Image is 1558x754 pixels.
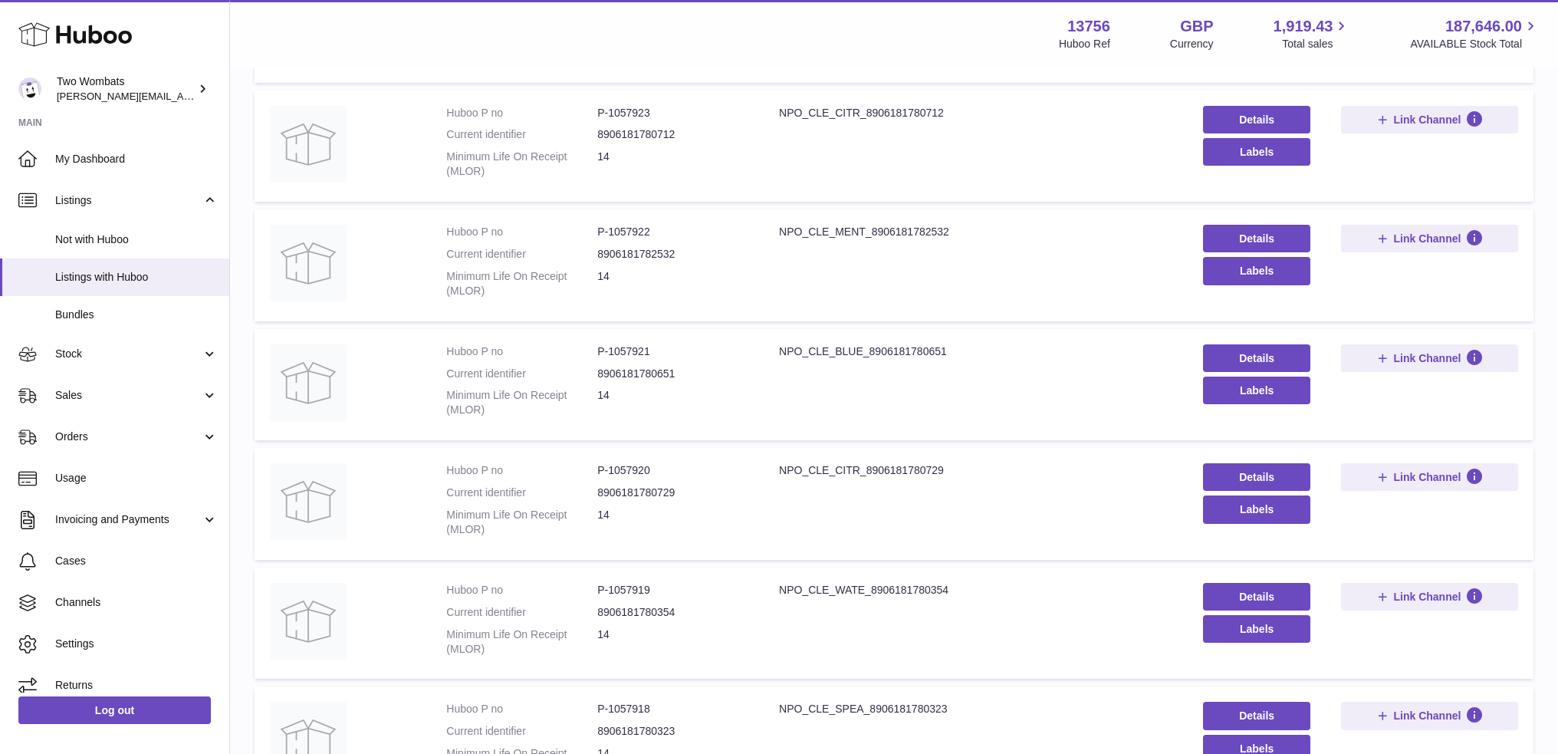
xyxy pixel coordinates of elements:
span: [PERSON_NAME][EMAIL_ADDRESS][PERSON_NAME][DOMAIN_NAME] [57,90,389,102]
button: Labels [1203,615,1310,643]
span: Not with Huboo [55,232,218,247]
span: Listings [55,193,202,208]
div: NPO_CLE_CITR_8906181780729 [779,463,1172,478]
button: Labels [1203,257,1310,285]
a: Details [1203,344,1310,372]
dd: 8906181780712 [597,127,748,142]
img: NPO_CLE_CITR_8906181780729 [270,463,347,540]
span: Returns [55,678,218,693]
div: NPO_CLE_MENT_8906181782532 [779,225,1172,239]
span: Link Channel [1394,590,1461,604]
dd: 14 [597,269,748,298]
dd: 8906181780651 [597,367,748,381]
a: Log out [18,696,211,724]
img: NPO_CLE_CITR_8906181780712 [270,106,347,183]
span: Cases [55,554,218,568]
a: Details [1203,702,1310,729]
dd: P-1057918 [597,702,748,716]
span: Sales [55,388,202,403]
dd: 8906181780729 [597,486,748,500]
dd: 14 [597,508,748,537]
dd: 14 [597,150,748,179]
dd: P-1057921 [597,344,748,359]
div: Huboo Ref [1059,37,1110,51]
a: Details [1203,106,1310,133]
span: Link Channel [1394,470,1461,484]
dd: P-1057923 [597,106,748,120]
div: NPO_CLE_WATE_8906181780354 [779,583,1172,598]
span: Listings with Huboo [55,270,218,285]
span: Usage [55,471,218,486]
div: Currency [1170,37,1214,51]
button: Labels [1203,377,1310,404]
span: Link Channel [1394,351,1461,365]
div: NPO_CLE_SPEA_8906181780323 [779,702,1172,716]
a: Details [1203,225,1310,252]
dt: Huboo P no [446,463,597,478]
a: 1,919.43 Total sales [1274,16,1351,51]
img: NPO_CLE_WATE_8906181780354 [270,583,347,660]
span: 1,919.43 [1274,16,1333,37]
span: My Dashboard [55,152,218,166]
dt: Current identifier [446,367,597,381]
dd: P-1057919 [597,583,748,598]
dt: Current identifier [446,127,597,142]
dt: Current identifier [446,724,597,739]
button: Link Channel [1341,225,1518,252]
button: Link Channel [1341,463,1518,491]
span: Orders [55,430,202,444]
dt: Minimum Life On Receipt (MLOR) [446,627,597,657]
dd: 8906181780354 [597,605,748,620]
span: Link Channel [1394,232,1461,245]
img: NPO_CLE_MENT_8906181782532 [270,225,347,301]
button: Link Channel [1341,583,1518,611]
span: Settings [55,637,218,651]
dt: Minimum Life On Receipt (MLOR) [446,269,597,298]
img: adam.randall@twowombats.com [18,77,41,100]
button: Link Channel [1341,106,1518,133]
dt: Huboo P no [446,225,597,239]
div: NPO_CLE_BLUE_8906181780651 [779,344,1172,359]
button: Labels [1203,138,1310,166]
span: 187,646.00 [1445,16,1522,37]
div: NPO_CLE_CITR_8906181780712 [779,106,1172,120]
span: Channels [55,595,218,610]
strong: GBP [1180,16,1213,37]
span: Bundles [55,308,218,322]
div: Two Wombats [57,74,195,104]
dt: Huboo P no [446,702,597,716]
dt: Huboo P no [446,344,597,359]
span: Total sales [1282,37,1350,51]
span: Stock [55,347,202,361]
dd: P-1057920 [597,463,748,478]
dd: 14 [597,388,748,417]
button: Labels [1203,496,1310,523]
dt: Current identifier [446,247,597,262]
dd: P-1057922 [597,225,748,239]
a: 187,646.00 AVAILABLE Stock Total [1410,16,1540,51]
img: NPO_CLE_BLUE_8906181780651 [270,344,347,421]
dt: Huboo P no [446,583,597,598]
span: Link Channel [1394,709,1461,723]
dt: Minimum Life On Receipt (MLOR) [446,150,597,179]
a: Details [1203,463,1310,491]
dt: Huboo P no [446,106,597,120]
button: Link Channel [1341,344,1518,372]
dt: Current identifier [446,486,597,500]
dt: Current identifier [446,605,597,620]
a: Details [1203,583,1310,611]
span: Invoicing and Payments [55,512,202,527]
span: AVAILABLE Stock Total [1410,37,1540,51]
dd: 8906181780323 [597,724,748,739]
dd: 8906181782532 [597,247,748,262]
dd: 14 [597,627,748,657]
button: Link Channel [1341,702,1518,729]
dt: Minimum Life On Receipt (MLOR) [446,508,597,537]
dt: Minimum Life On Receipt (MLOR) [446,388,597,417]
strong: 13756 [1067,16,1110,37]
span: Link Channel [1394,113,1461,127]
